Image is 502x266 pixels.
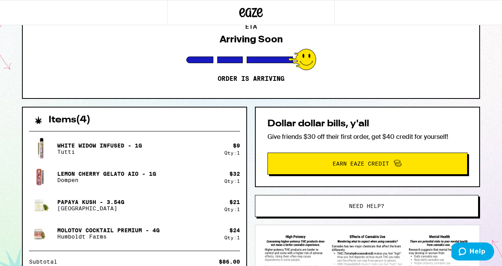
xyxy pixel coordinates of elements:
p: Lemon Cherry Gelato AIO - 1g [57,171,156,177]
button: Earn Eaze Credit [267,153,467,175]
div: Arriving Soon [220,34,283,45]
span: Need help? [349,203,384,209]
img: Humboldt Farms - Molotov Cocktail Premium - 4g [29,222,51,244]
div: Subtotal [29,259,63,264]
div: Qty: 1 [224,207,240,212]
p: White Widow Infused - 1g [57,142,142,149]
p: Tutti [57,149,142,155]
span: Earn Eaze Credit [333,161,389,166]
iframe: Opens a widget where you can find more information [451,242,494,262]
h2: Dollar dollar bills, y'all [267,119,467,129]
p: Dompen [57,177,156,183]
p: Humboldt Farms [57,233,160,240]
div: $ 32 [229,171,240,177]
p: Papaya Kush - 3.54g [57,199,124,205]
div: $ 24 [229,227,240,233]
h2: ETA [245,24,257,30]
p: Molotov Cocktail Premium - 4g [57,227,160,233]
div: Qty: 1 [224,179,240,184]
button: Need help? [255,195,478,217]
p: Give friends $30 off their first order, get $40 credit for yourself! [267,133,467,141]
div: Qty: 1 [224,150,240,155]
div: $86.00 [219,259,240,264]
img: Tutti - White Widow Infused - 1g [29,138,51,160]
p: Order is arriving [218,75,284,83]
p: [GEOGRAPHIC_DATA] [57,205,124,211]
div: $ 9 [233,142,240,149]
img: Dompen - Lemon Cherry Gelato AIO - 1g [29,166,51,188]
img: Stone Road - Papaya Kush - 3.54g [29,194,51,216]
h2: Items ( 4 ) [49,115,91,125]
div: Qty: 1 [224,235,240,240]
div: $ 21 [229,199,240,205]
